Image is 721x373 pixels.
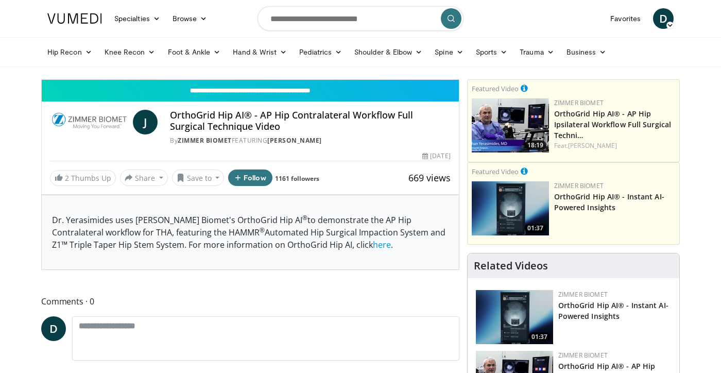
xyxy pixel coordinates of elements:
[560,42,613,62] a: Business
[267,136,322,145] a: [PERSON_NAME]
[476,290,553,344] a: 01:37
[472,98,549,152] img: 503c3a3d-ad76-4115-a5ba-16c0230cde33.150x105_q85_crop-smart_upscale.jpg
[108,8,166,29] a: Specialties
[604,8,647,29] a: Favorites
[422,151,450,161] div: [DATE]
[554,141,675,150] div: Feat.
[476,290,553,344] img: 51d03d7b-a4ba-45b7-9f92-2bfbd1feacc3.150x105_q85_crop-smart_upscale.jpg
[653,8,674,29] a: D
[172,169,225,186] button: Save to
[554,109,671,140] a: OrthoGrid Hip AI® - AP Hip Ipsilateral Workflow Full Surgical Techni…
[162,42,227,62] a: Foot & Ankle
[472,167,519,176] small: Featured Video
[373,239,391,250] a: here
[524,141,546,150] span: 18:19
[98,42,162,62] a: Knee Recon
[260,226,265,234] sup: ®
[50,170,116,186] a: 2 Thumbs Up
[524,224,546,233] span: 01:37
[41,316,66,341] a: D
[554,98,604,107] a: Zimmer Biomet
[41,42,98,62] a: Hip Recon
[408,172,451,184] span: 669 views
[227,42,293,62] a: Hand & Wrist
[472,84,519,93] small: Featured Video
[558,351,608,360] a: Zimmer Biomet
[554,181,604,190] a: Zimmer Biomet
[554,192,664,212] a: OrthoGrid Hip AI® - Instant AI-Powered Insights
[50,110,129,134] img: Zimmer Biomet
[228,169,272,186] button: Follow
[474,260,548,272] h4: Related Videos
[470,42,514,62] a: Sports
[472,181,549,235] a: 01:37
[568,141,617,150] a: [PERSON_NAME]
[178,136,232,145] a: Zimmer Biomet
[41,295,459,308] span: Comments 0
[257,6,463,31] input: Search topics, interventions
[513,42,560,62] a: Trauma
[170,110,450,132] h4: OrthoGrid Hip AI® - AP Hip Contralateral Workflow Full Surgical Technique Video
[428,42,469,62] a: Spine
[528,332,551,342] span: 01:37
[47,13,102,24] img: VuMedi Logo
[275,174,319,183] a: 1161 followers
[472,181,549,235] img: 51d03d7b-a4ba-45b7-9f92-2bfbd1feacc3.150x105_q85_crop-smart_upscale.jpg
[558,290,608,299] a: Zimmer Biomet
[558,300,668,321] a: OrthoGrid Hip AI® - Instant AI-Powered Insights
[52,214,449,251] p: Dr. Yerasimides uses [PERSON_NAME] Biomet's OrthoGrid Hip AI to demonstrate the AP Hip Contralate...
[293,42,348,62] a: Pediatrics
[166,8,214,29] a: Browse
[348,42,428,62] a: Shoulder & Elbow
[65,173,69,183] span: 2
[302,213,307,222] sup: ®
[472,98,549,152] a: 18:19
[133,110,158,134] a: J
[170,136,450,145] div: By FEATURING
[120,169,168,186] button: Share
